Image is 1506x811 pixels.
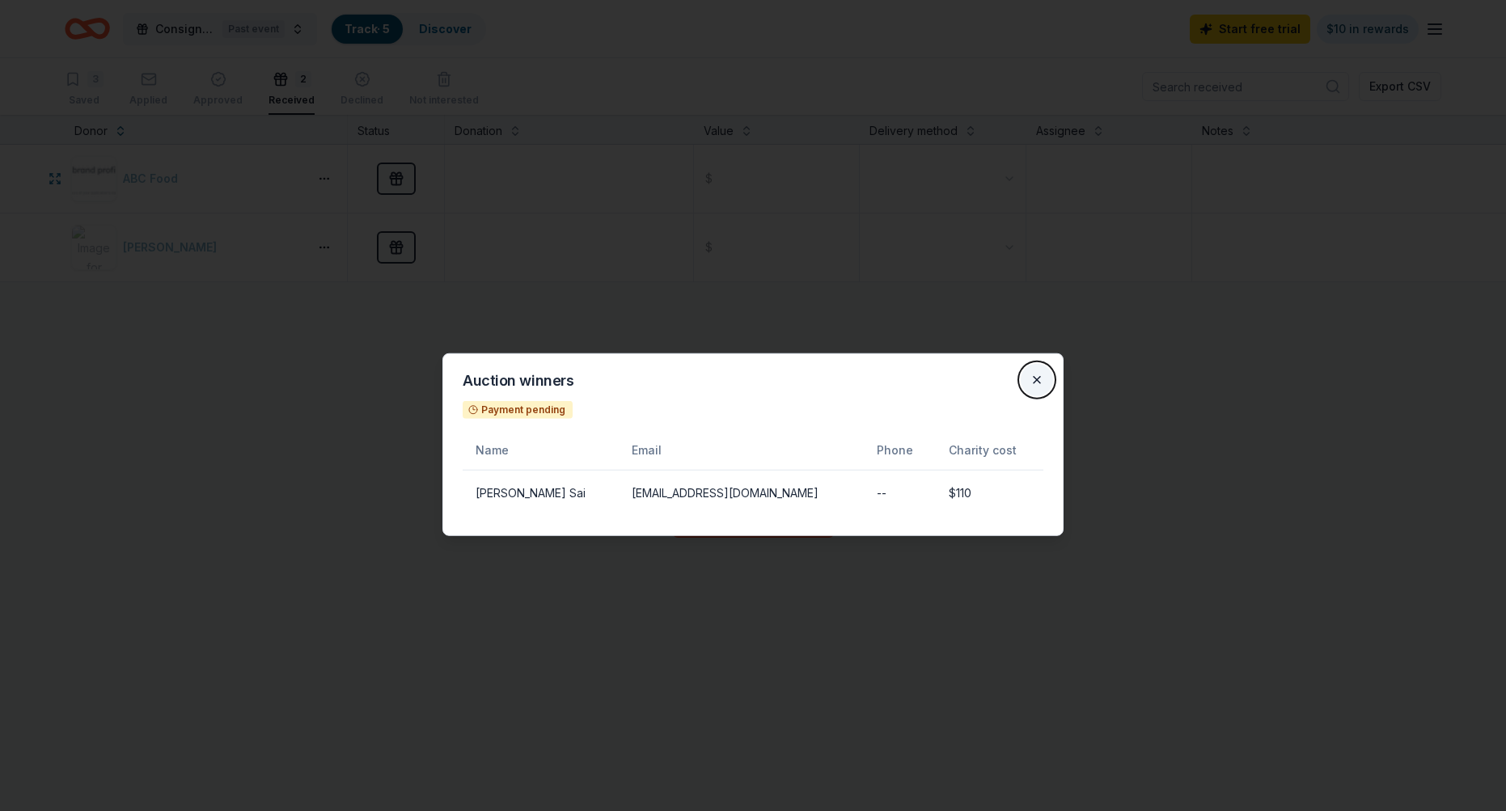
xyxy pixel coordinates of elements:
th: Name [463,431,619,470]
div: Payment pending [463,400,573,418]
td: [PERSON_NAME] Sai [463,470,619,516]
h2: Auction winners [463,373,1017,387]
th: Charity cost [936,431,1044,470]
td: $ 110 [936,470,1044,516]
td: -- [864,470,936,516]
th: Email [619,431,864,470]
th: Phone [864,431,936,470]
td: [EMAIL_ADDRESS][DOMAIN_NAME] [619,470,864,516]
